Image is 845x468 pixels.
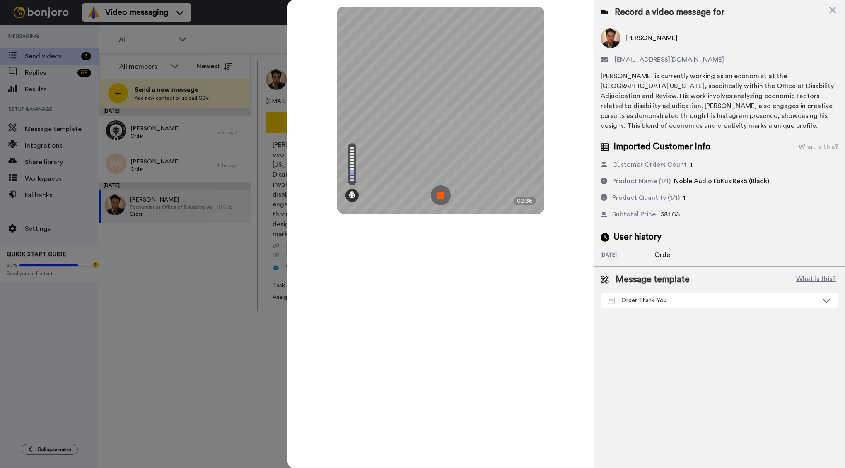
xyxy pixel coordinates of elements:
div: Customer Orders Count [612,160,687,170]
span: 1 [690,161,693,168]
span: Imported Customer Info [613,141,710,153]
span: Message template [616,274,690,286]
span: Noble Audio FoKus Rex5 (Black) [674,178,769,185]
div: Order Thank-You [608,296,818,305]
button: What is this? [794,274,838,286]
span: User history [613,231,662,243]
div: What is this? [799,142,838,152]
div: Order [654,250,696,260]
span: 381.65 [660,211,680,218]
img: Message-temps.svg [608,298,615,304]
span: [EMAIL_ADDRESS][DOMAIN_NAME] [615,55,724,65]
div: 00:36 [514,197,536,205]
div: [DATE] [601,252,654,260]
div: Product Quantity (1/1) [612,193,680,203]
img: ic_record_stop.svg [431,185,451,205]
span: 1 [683,194,686,201]
div: [PERSON_NAME] is currently working as an economist at the [GEOGRAPHIC_DATA][US_STATE], specifical... [601,71,838,131]
div: Product Name (1/1) [612,176,671,186]
div: Subtotal Price [612,209,656,219]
